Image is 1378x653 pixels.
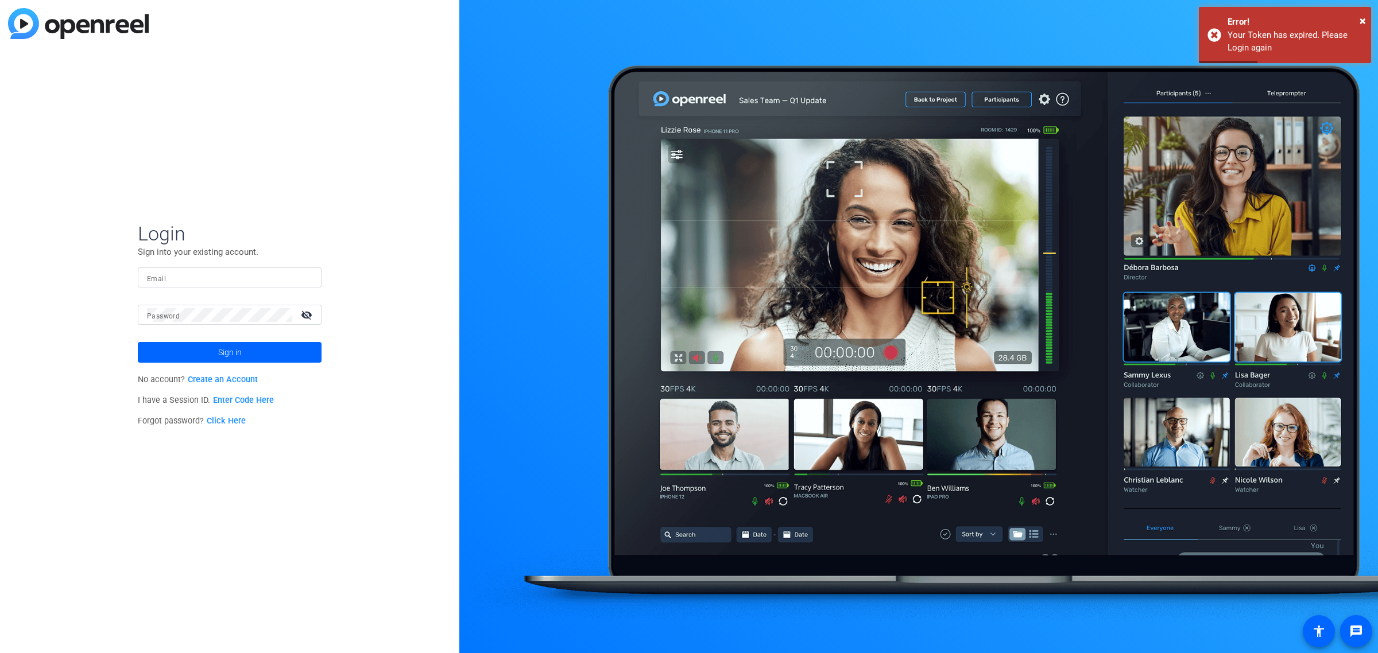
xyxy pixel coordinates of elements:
mat-icon: visibility_off [294,306,322,323]
img: blue-gradient.svg [8,8,149,39]
input: Enter Email Address [147,271,312,285]
span: Sign in [218,338,242,367]
span: × [1360,14,1366,28]
div: Your Token has expired. Please Login again [1228,29,1362,55]
a: Create an Account [188,375,258,384]
a: Enter Code Here [213,395,274,405]
span: No account? [138,375,258,384]
div: Error! [1228,15,1362,29]
button: Sign in [138,342,322,363]
button: Close [1360,12,1366,29]
mat-icon: accessibility [1312,624,1326,638]
mat-icon: message [1349,624,1363,638]
a: Click Here [207,416,246,426]
span: Forgot password? [138,416,246,426]
mat-label: Password [147,312,180,320]
span: Login [138,221,322,246]
span: I have a Session ID. [138,395,274,405]
mat-label: Email [147,275,166,283]
p: Sign into your existing account. [138,246,322,258]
